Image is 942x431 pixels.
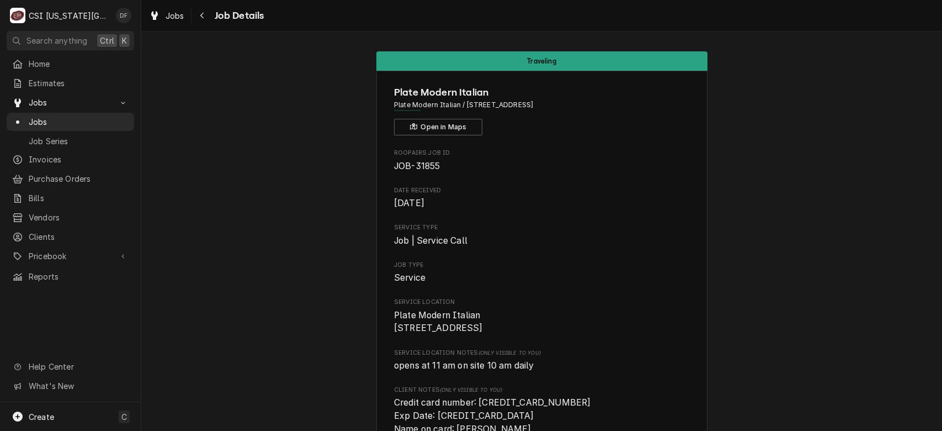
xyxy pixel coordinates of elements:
span: Job Type [394,261,689,270]
a: Jobs [145,7,189,25]
span: C [121,411,127,423]
span: Client Notes [394,386,689,395]
span: Bills [29,192,129,204]
span: (Only Visible to You) [478,350,541,356]
span: Service Type [394,234,689,248]
span: Pricebook [29,250,112,262]
button: Search anythingCtrlK [7,31,134,50]
div: [object Object] [394,349,689,372]
a: Invoices [7,150,134,169]
span: [object Object] [394,359,689,372]
span: Service Location [394,309,689,335]
span: Date Received [394,197,689,210]
a: Go to Jobs [7,93,134,112]
a: Home [7,55,134,73]
span: (Only Visible to You) [440,387,502,393]
span: Jobs [29,116,129,128]
span: Invoices [29,154,129,165]
span: Vendors [29,212,129,223]
a: Purchase Orders [7,170,134,188]
div: C [10,8,25,23]
a: Clients [7,228,134,246]
span: Estimates [29,77,129,89]
span: Jobs [29,97,112,108]
span: Purchase Orders [29,173,129,185]
span: Create [29,412,54,422]
a: Reports [7,267,134,286]
span: [DATE] [394,198,424,208]
span: Help Center [29,361,127,372]
a: Go to Help Center [7,358,134,376]
div: David Fannin's Avatar [116,8,131,23]
span: Name [394,85,689,100]
span: What's New [29,380,127,392]
div: Status [376,51,707,71]
span: Search anything [26,35,87,46]
a: Go to What's New [7,377,134,395]
a: Jobs [7,113,134,131]
span: Home [29,58,129,70]
a: Job Series [7,132,134,150]
span: Service Type [394,223,689,232]
a: Estimates [7,74,134,92]
span: Roopairs Job ID [394,149,689,157]
div: Date Received [394,186,689,210]
span: Service Location [394,298,689,307]
span: Job Series [29,135,129,147]
div: Client Information [394,85,689,135]
div: Job Type [394,261,689,285]
a: Go to Pricebook [7,247,134,265]
span: Job Details [211,8,264,23]
span: Jobs [166,10,184,22]
span: Clients [29,231,129,243]
a: Bills [7,189,134,207]
span: Reports [29,271,129,282]
span: Service [394,272,425,283]
div: Roopairs Job ID [394,149,689,172]
div: Service Location [394,298,689,335]
span: opens at 11 am on site 10 am daily [394,360,534,371]
div: CSI [US_STATE][GEOGRAPHIC_DATA] [29,10,110,22]
span: Address [394,100,689,110]
div: Service Type [394,223,689,247]
button: Open in Maps [394,119,482,135]
span: Plate Modern Italian [STREET_ADDRESS] [394,310,483,334]
span: Job | Service Call [394,235,467,246]
div: CSI Kansas City's Avatar [10,8,25,23]
span: Traveling [527,57,556,65]
button: Navigate back [194,7,211,24]
span: Ctrl [100,35,114,46]
span: JOB-31855 [394,161,440,171]
span: Date Received [394,186,689,195]
span: K [122,35,127,46]
span: Service Location Notes [394,349,689,358]
a: Vendors [7,208,134,227]
span: Job Type [394,271,689,285]
div: DF [116,8,131,23]
span: Roopairs Job ID [394,160,689,173]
